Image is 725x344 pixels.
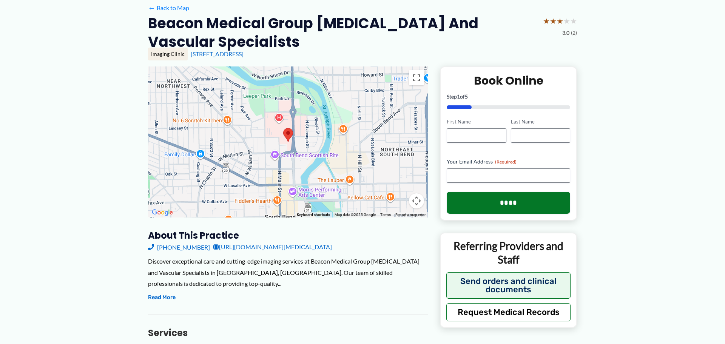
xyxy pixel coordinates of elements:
h2: Book Online [447,73,570,88]
a: [STREET_ADDRESS] [191,50,244,57]
button: Send orders and clinical documents [446,272,571,299]
span: 3.0 [562,28,569,38]
label: Last Name [511,118,570,125]
p: Step of [447,94,570,99]
span: 1 [457,93,460,100]
a: [PHONE_NUMBER] [148,241,210,253]
a: ←Back to Map [148,2,189,14]
a: Terms (opens in new tab) [380,213,391,217]
label: First Name [447,118,506,125]
button: Read More [148,293,176,302]
span: ★ [543,14,550,28]
label: Your Email Address [447,158,570,165]
span: ← [148,4,155,11]
span: 5 [465,93,468,100]
h3: Services [148,327,428,339]
button: Keyboard shortcuts [297,212,330,218]
div: Imaging Clinic [148,48,188,60]
span: ★ [570,14,577,28]
span: ★ [563,14,570,28]
span: ★ [550,14,557,28]
a: [URL][DOMAIN_NAME][MEDICAL_DATA] [213,241,332,253]
button: Map camera controls [409,193,424,208]
span: (2) [571,28,577,38]
h3: About this practice [148,230,428,241]
span: Map data ©2025 Google [335,213,376,217]
h2: Beacon Medical Group [MEDICAL_DATA] and Vascular Specialists [148,14,537,51]
a: Report a map error [395,213,426,217]
img: Google [150,208,175,218]
p: Referring Providers and Staff [446,239,571,267]
span: ★ [557,14,563,28]
span: (Required) [495,159,517,165]
a: Open this area in Google Maps (opens a new window) [150,208,175,218]
div: Discover exceptional care and cutting-edge imaging services at Beacon Medical Group [MEDICAL_DATA... [148,256,428,289]
button: Toggle fullscreen view [409,70,424,85]
button: Request Medical Records [446,303,571,321]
